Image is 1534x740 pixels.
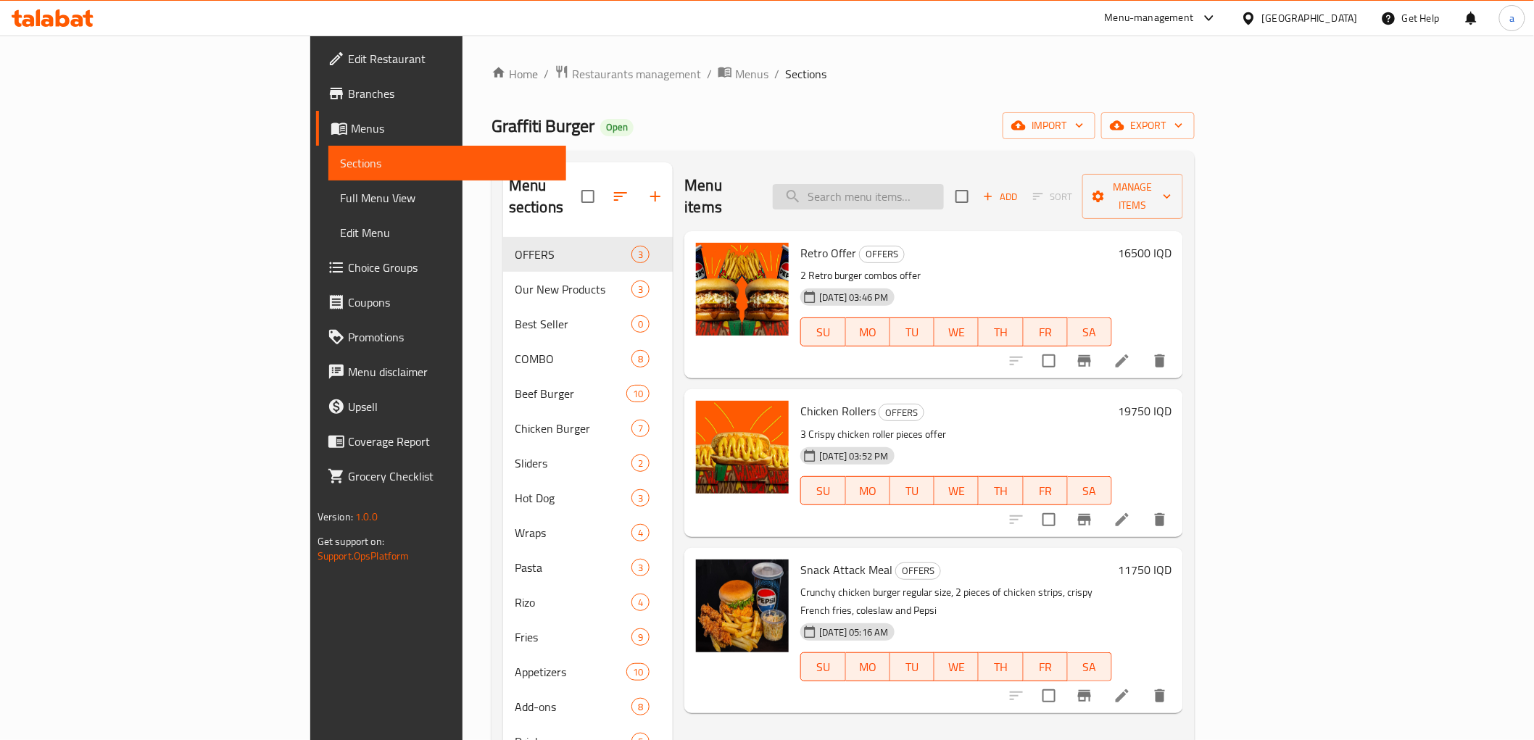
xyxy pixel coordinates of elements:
[684,175,755,218] h2: Menu items
[981,188,1020,205] span: Add
[846,652,890,681] button: MO
[503,515,673,550] div: Wraps4
[340,224,555,241] span: Edit Menu
[631,559,650,576] div: items
[632,631,649,644] span: 9
[503,481,673,515] div: Hot Dog3
[1029,657,1062,678] span: FR
[1068,652,1112,681] button: SA
[631,489,650,507] div: items
[774,65,779,83] li: /
[984,481,1017,502] span: TH
[515,315,631,333] div: Best Seller
[785,65,826,83] span: Sections
[555,65,701,83] a: Restaurants management
[979,317,1023,346] button: TH
[515,559,631,576] div: Pasta
[627,665,649,679] span: 10
[515,489,631,507] span: Hot Dog
[316,41,566,76] a: Edit Restaurant
[631,280,650,298] div: items
[631,350,650,367] div: items
[1118,560,1172,580] h6: 11750 IQD
[318,532,384,551] span: Get support on:
[340,189,555,207] span: Full Menu View
[1029,481,1062,502] span: FR
[503,341,673,376] div: COMBO8
[879,404,924,421] div: OFFERS
[879,404,924,421] span: OFFERS
[515,663,626,681] div: Appetizers
[316,111,566,146] a: Menus
[348,328,555,346] span: Promotions
[813,291,894,304] span: [DATE] 03:46 PM
[1074,481,1106,502] span: SA
[1118,401,1172,421] h6: 19750 IQD
[1003,112,1095,139] button: import
[1034,346,1064,376] span: Select to update
[503,585,673,620] div: Rizo4
[979,476,1023,505] button: TH
[503,307,673,341] div: Best Seller0
[1509,10,1514,26] span: a
[696,401,789,494] img: Chicken Rollers
[1143,344,1177,378] button: delete
[351,120,555,137] span: Menus
[638,179,673,214] button: Add section
[626,385,650,402] div: items
[503,272,673,307] div: Our New Products3
[852,481,884,502] span: MO
[515,628,631,646] span: Fries
[603,179,638,214] span: Sort sections
[515,385,626,402] span: Beef Burger
[626,663,650,681] div: items
[896,322,929,343] span: TU
[515,280,631,298] div: Our New Products
[813,449,894,463] span: [DATE] 03:52 PM
[348,398,555,415] span: Upsell
[1067,502,1102,537] button: Branch-specific-item
[1067,678,1102,713] button: Branch-specific-item
[328,215,566,250] a: Edit Menu
[735,65,768,83] span: Menus
[1113,117,1183,135] span: export
[890,317,934,346] button: TU
[1114,511,1131,528] a: Edit menu item
[696,243,789,336] img: Retro Offer
[984,657,1017,678] span: TH
[631,315,650,333] div: items
[600,119,634,136] div: Open
[316,285,566,320] a: Coupons
[632,596,649,610] span: 4
[631,524,650,541] div: items
[632,352,649,366] span: 8
[718,65,768,83] a: Menus
[631,420,650,437] div: items
[515,246,631,263] span: OFFERS
[503,654,673,689] div: Appetizers10
[1114,687,1131,704] a: Edit menu item
[573,181,603,212] span: Select all sections
[1118,243,1172,263] h6: 16500 IQD
[632,317,649,331] span: 0
[348,85,555,102] span: Branches
[515,454,631,472] span: Sliders
[572,65,701,83] span: Restaurants management
[515,594,631,611] span: Rizo
[813,625,894,639] span: [DATE] 05:16 AM
[328,180,566,215] a: Full Menu View
[807,657,839,678] span: SU
[515,350,631,367] span: COMBO
[860,246,904,262] span: OFFERS
[503,376,673,411] div: Beef Burger10
[977,186,1024,208] span: Add item
[515,698,631,715] span: Add-ons
[1105,9,1194,27] div: Menu-management
[940,481,973,502] span: WE
[515,420,631,437] div: Chicken Burger
[632,422,649,436] span: 7
[515,524,631,541] span: Wraps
